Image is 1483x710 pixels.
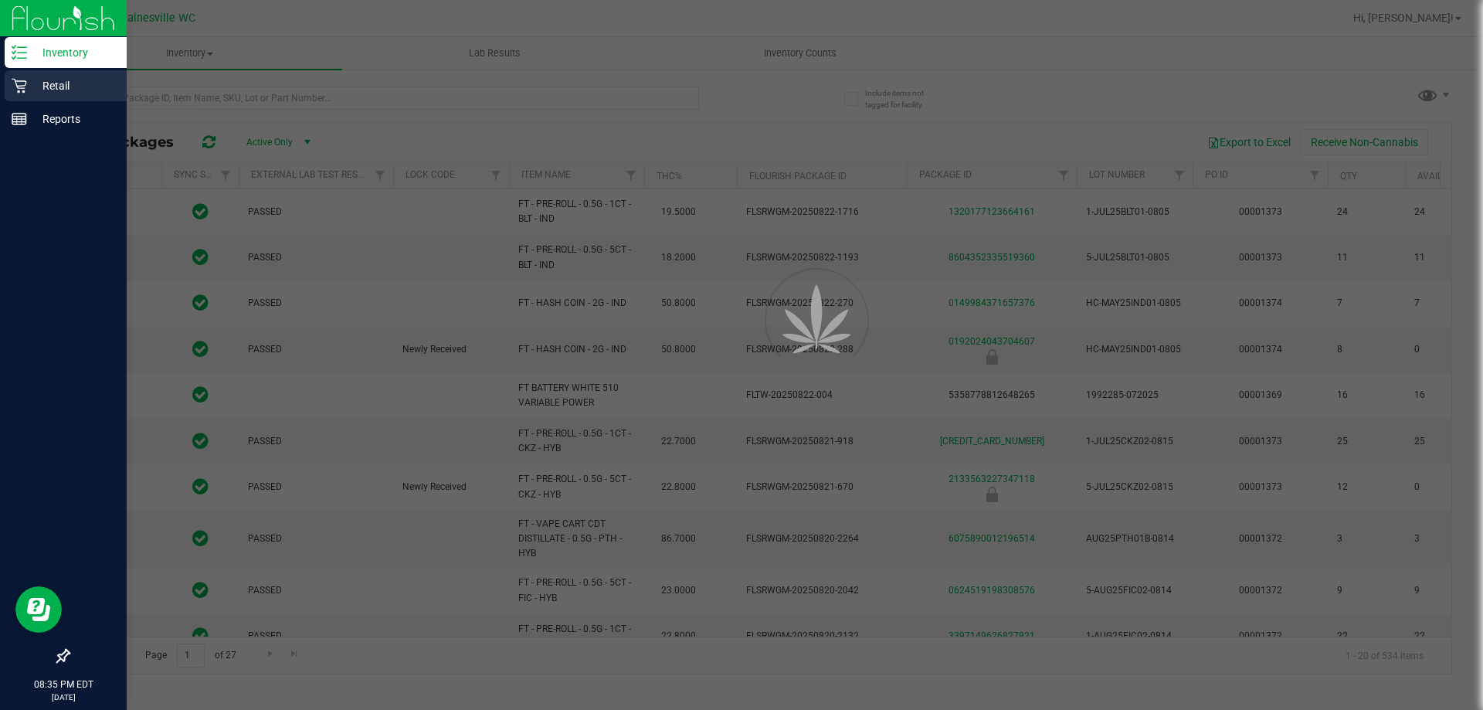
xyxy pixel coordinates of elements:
[27,43,120,62] p: Inventory
[12,78,27,93] inline-svg: Retail
[27,76,120,95] p: Retail
[15,586,62,633] iframe: Resource center
[7,691,120,703] p: [DATE]
[7,678,120,691] p: 08:35 PM EDT
[27,110,120,128] p: Reports
[12,45,27,60] inline-svg: Inventory
[12,111,27,127] inline-svg: Reports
